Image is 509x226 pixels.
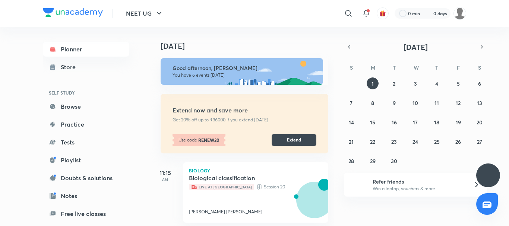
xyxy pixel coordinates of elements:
[435,64,438,71] abbr: Thursday
[452,97,464,109] button: September 12, 2025
[455,138,461,145] abbr: September 26, 2025
[350,99,352,106] abbr: September 7, 2025
[431,77,443,89] button: September 4, 2025
[412,138,418,145] abbr: September 24, 2025
[457,64,460,71] abbr: Friday
[189,174,282,182] h5: Biological classification
[410,136,421,147] button: September 24, 2025
[350,64,353,71] abbr: Sunday
[391,138,397,145] abbr: September 23, 2025
[345,97,357,109] button: September 7, 2025
[272,134,316,146] button: Extend
[345,116,357,128] button: September 14, 2025
[453,7,466,20] img: Tarmanjot Singh
[404,42,428,52] span: [DATE]
[43,86,129,99] h6: SELF STUDY
[431,136,443,147] button: September 25, 2025
[43,171,129,185] a: Doubts & solutions
[189,183,306,191] p: Session 20
[484,171,493,180] img: ttu
[388,155,400,167] button: September 30, 2025
[43,42,129,57] a: Planner
[388,97,400,109] button: September 9, 2025
[371,99,374,106] abbr: September 8, 2025
[431,116,443,128] button: September 18, 2025
[414,80,417,87] abbr: September 3, 2025
[370,138,375,145] abbr: September 22, 2025
[457,80,460,87] abbr: September 5, 2025
[431,97,443,109] button: September 11, 2025
[161,42,336,51] h4: [DATE]
[43,188,129,203] a: Notes
[392,119,397,126] abbr: September 16, 2025
[452,136,464,147] button: September 26, 2025
[393,64,396,71] abbr: Tuesday
[370,119,375,126] abbr: September 15, 2025
[43,117,129,132] a: Practice
[345,155,357,167] button: September 28, 2025
[189,209,262,215] p: [PERSON_NAME] [PERSON_NAME]
[349,138,354,145] abbr: September 21, 2025
[373,178,464,185] h6: Refer friends
[43,60,129,74] a: Store
[410,97,421,109] button: September 10, 2025
[456,119,461,126] abbr: September 19, 2025
[477,119,483,126] abbr: September 20, 2025
[367,136,379,147] button: September 22, 2025
[477,138,482,145] abbr: September 27, 2025
[61,63,80,71] div: Store
[367,97,379,109] button: September 8, 2025
[410,77,421,89] button: September 3, 2025
[161,58,323,85] img: afternoon
[373,185,464,192] p: Win a laptop, vouchers & more
[150,177,180,182] p: AM
[434,119,439,126] abbr: September 18, 2025
[43,99,129,114] a: Browse
[424,10,432,17] img: streak
[474,97,486,109] button: September 13, 2025
[474,77,486,89] button: September 6, 2025
[435,80,438,87] abbr: September 4, 2025
[456,99,461,106] abbr: September 12, 2025
[43,8,103,19] a: Company Logo
[372,80,374,87] abbr: September 1, 2025
[414,64,419,71] abbr: Wednesday
[345,136,357,147] button: September 21, 2025
[189,184,254,190] span: Live at [GEOGRAPHIC_DATA]
[173,72,316,78] p: You have 6 events [DATE]
[43,135,129,150] a: Tests
[173,106,287,114] h5: Extend now and save more
[189,168,322,173] p: Biology
[393,80,395,87] abbr: September 2, 2025
[173,65,316,71] h6: Good afternoon, [PERSON_NAME]
[370,157,376,165] abbr: September 29, 2025
[173,134,225,146] p: Use code
[452,77,464,89] button: September 5, 2025
[287,100,316,130] img: Extend now and save more
[412,99,418,106] abbr: September 10, 2025
[391,157,397,165] abbr: September 30, 2025
[367,77,379,89] button: September 1, 2025
[474,116,486,128] button: September 20, 2025
[388,77,400,89] button: September 2, 2025
[434,138,440,145] abbr: September 25, 2025
[434,99,439,106] abbr: September 11, 2025
[350,177,365,192] img: referral
[474,136,486,147] button: September 27, 2025
[377,7,389,19] button: avatar
[371,64,375,71] abbr: Monday
[410,116,421,128] button: September 17, 2025
[388,136,400,147] button: September 23, 2025
[349,119,354,126] abbr: September 14, 2025
[452,116,464,128] button: September 19, 2025
[43,206,129,221] a: Free live classes
[197,137,219,143] strong: RENEW20
[354,42,477,52] button: [DATE]
[297,186,332,222] img: Avatar
[43,153,129,168] a: Playlist
[43,8,103,17] img: Company Logo
[379,10,386,17] img: avatar
[367,155,379,167] button: September 29, 2025
[393,99,396,106] abbr: September 9, 2025
[388,116,400,128] button: September 16, 2025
